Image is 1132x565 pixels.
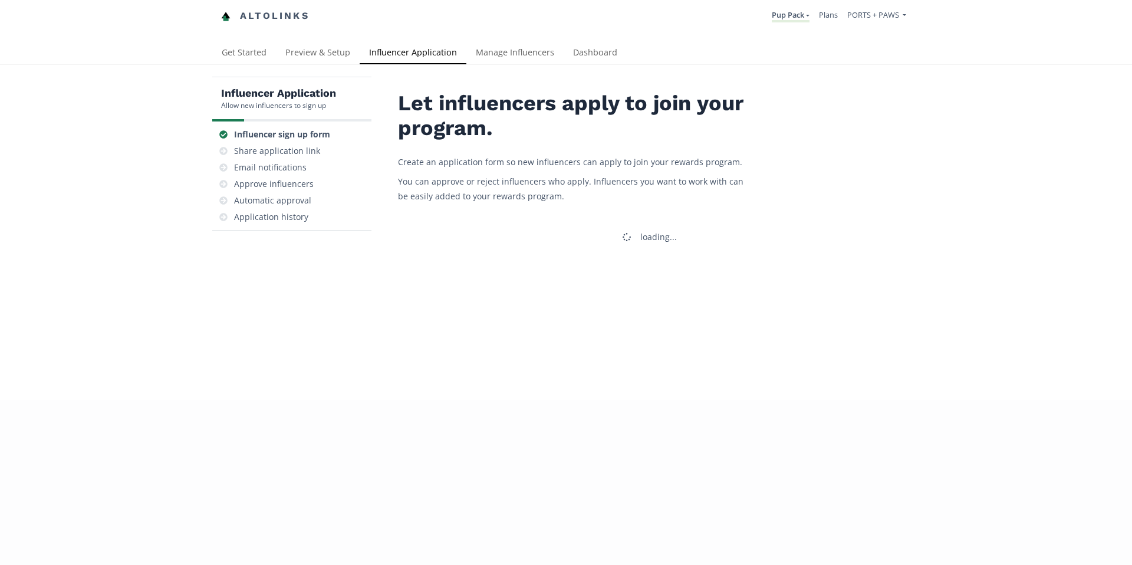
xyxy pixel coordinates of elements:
div: loading... [640,231,677,243]
a: Manage Influencers [466,42,564,65]
div: Automatic approval [234,195,311,206]
h2: Let influencers apply to join your program. [398,91,752,140]
a: PORTS + PAWS [847,9,906,23]
div: Allow new influencers to sign up [221,100,336,110]
div: Email notifications [234,162,307,173]
p: You can approve or reject influencers who apply. Influencers you want to work with can be easily ... [398,174,752,203]
div: Application history [234,211,308,223]
a: Pup Pack [772,9,809,22]
span: PORTS + PAWS [847,9,899,20]
div: Approve influencers [234,178,314,190]
img: favicon-32x32.png [221,12,231,21]
a: Dashboard [564,42,627,65]
div: Share application link [234,145,320,157]
a: Altolinks [221,6,310,26]
div: Influencer sign up form [234,129,330,140]
h5: Influencer Application [221,86,336,100]
a: Plans [819,9,838,20]
a: Influencer Application [360,42,466,65]
a: Preview & Setup [276,42,360,65]
p: Create an application form so new influencers can apply to join your rewards program. [398,155,752,169]
a: Get Started [212,42,276,65]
